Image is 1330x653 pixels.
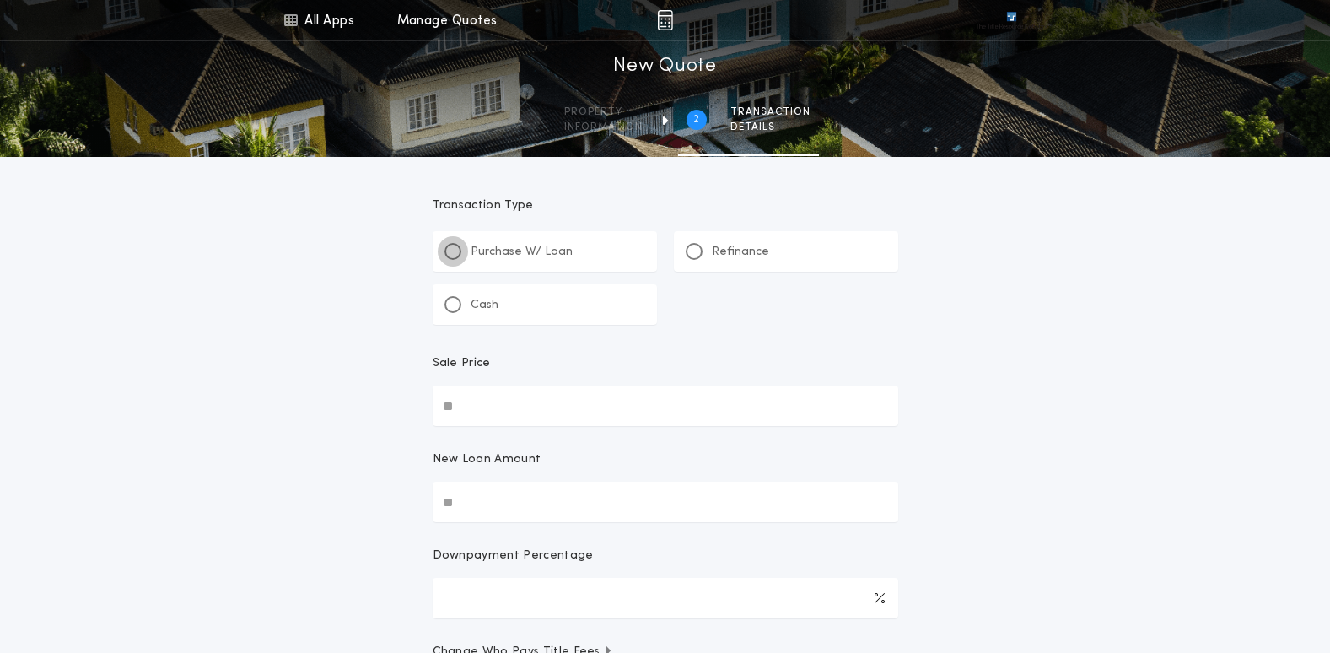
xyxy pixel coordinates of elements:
span: details [730,121,810,134]
span: Transaction [730,105,810,119]
p: Cash [471,297,498,314]
span: Property [564,105,643,119]
p: Transaction Type [433,197,898,214]
h1: New Quote [613,53,716,80]
img: vs-icon [976,12,1047,29]
p: Refinance [712,244,769,261]
p: Downpayment Percentage [433,548,594,564]
img: img [657,10,673,30]
p: New Loan Amount [433,451,541,468]
p: Sale Price [433,355,491,372]
span: information [564,121,643,134]
input: New Loan Amount [433,482,898,522]
p: Purchase W/ Loan [471,244,573,261]
input: Downpayment Percentage [433,578,898,618]
h2: 2 [693,113,699,127]
input: Sale Price [433,386,898,426]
